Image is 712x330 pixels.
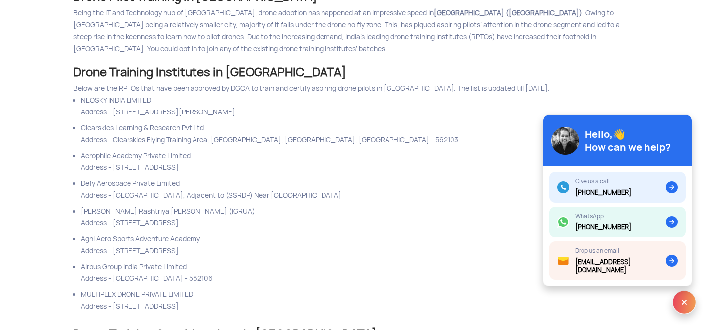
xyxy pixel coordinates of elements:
[666,216,678,228] img: ic_arrow.svg
[575,223,631,231] div: [PHONE_NUMBER]
[81,94,639,122] li: NEOSKY INDIA LIMITED Address - [STREET_ADDRESS][PERSON_NAME]
[575,247,666,254] div: Drop us an email
[73,66,639,78] h2: Drone Training Institutes in [GEOGRAPHIC_DATA]
[73,7,639,55] div: Being the IT and Technology hub of [GEOGRAPHIC_DATA], drone adoption has happened at an impressiv...
[434,8,582,17] b: [GEOGRAPHIC_DATA] ([GEOGRAPHIC_DATA])
[557,216,569,228] img: ic_whatsapp.svg
[549,241,686,280] a: Drop us an email[EMAIL_ADDRESS][DOMAIN_NAME]
[575,189,631,197] div: [PHONE_NUMBER]
[666,255,678,267] img: ic_arrow.svg
[81,288,639,316] li: MULTIPLEX DRONE PRIVATE LIMITED Address - [STREET_ADDRESS]
[666,181,678,193] img: ic_arrow.svg
[551,127,579,155] img: img_avatar@2x.png
[549,207,686,237] a: WhatsApp[PHONE_NUMBER]
[557,255,569,267] img: ic_mail.svg
[575,178,631,185] div: Give us a call
[672,290,696,314] img: ic_x.svg
[81,122,639,150] li: Clearskies Learning & Research Pvt Ltd Address - Clearskies Flying Training Area, [GEOGRAPHIC_DAT...
[575,213,631,220] div: WhatsApp
[73,82,639,316] div: Below are the RPTOs that have been approved by DGCA to train and certify aspiring drone pilots in...
[585,128,671,154] div: Hello,👋 How can we help?
[557,181,569,193] img: ic_call.svg
[81,150,639,177] li: Aerophile Academy Private Limited Address - [STREET_ADDRESS]
[575,258,666,274] div: [EMAIL_ADDRESS][DOMAIN_NAME]
[81,177,639,205] li: Defy Aerospace Private Limited Address - [GEOGRAPHIC_DATA], Adjacent to (SSRDP) Near [GEOGRAPHIC_...
[81,233,639,261] li: Agni Aero Sports Adventure Academy Address - [STREET_ADDRESS]
[81,261,639,288] li: Airbus Group India Private Limited Address - [GEOGRAPHIC_DATA] - 562106
[81,205,639,233] li: [PERSON_NAME] Rashtriya [PERSON_NAME] (IGRUA) Address - [STREET_ADDRESS]
[549,172,686,203] a: Give us a call[PHONE_NUMBER]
